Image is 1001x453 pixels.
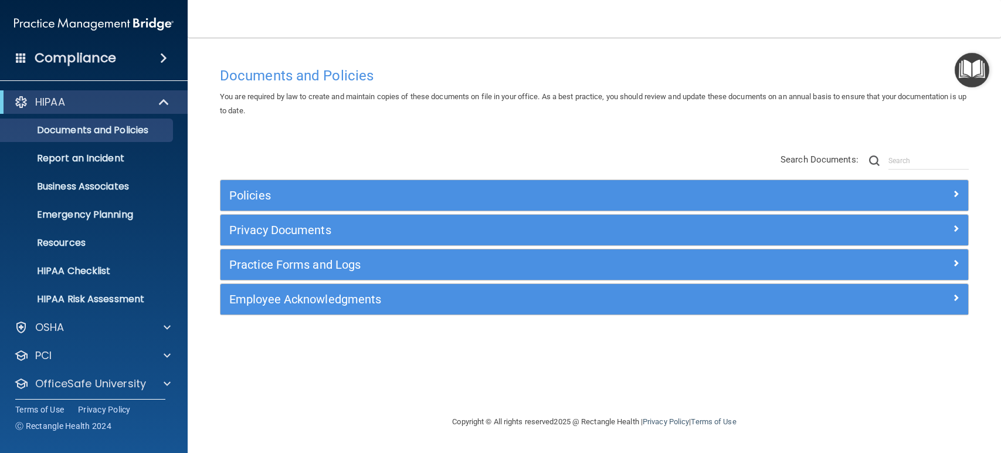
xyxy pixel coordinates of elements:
img: PMB logo [14,12,174,36]
a: Employee Acknowledgments [229,290,959,309]
h5: Practice Forms and Logs [229,258,772,271]
h5: Employee Acknowledgments [229,293,772,306]
h5: Privacy Documents [229,224,772,236]
h5: Policies [229,189,772,202]
iframe: Drift Widget Chat Controller [798,370,987,417]
span: You are required by law to create and maintain copies of these documents on file in your office. ... [220,92,966,115]
p: HIPAA Risk Assessment [8,293,168,305]
p: HIPAA Checklist [8,265,168,277]
a: PCI [14,349,171,363]
a: HIPAA [14,95,170,109]
span: Ⓒ Rectangle Health 2024 [15,420,111,432]
p: Resources [8,237,168,249]
a: OfficeSafe University [14,377,171,391]
a: Practice Forms and Logs [229,255,959,274]
a: Terms of Use [691,417,736,426]
h4: Documents and Policies [220,68,969,83]
a: Policies [229,186,959,205]
span: Search Documents: [781,154,859,165]
p: PCI [35,349,52,363]
a: OSHA [14,320,171,334]
p: OfficeSafe University [35,377,146,391]
p: HIPAA [35,95,65,109]
a: Privacy Policy [643,417,689,426]
p: Documents and Policies [8,124,168,136]
h4: Compliance [35,50,116,66]
div: Copyright © All rights reserved 2025 @ Rectangle Health | | [381,403,809,441]
p: Business Associates [8,181,168,192]
p: Report an Incident [8,153,168,164]
input: Search [888,152,969,170]
p: OSHA [35,320,65,334]
button: Open Resource Center [955,53,989,87]
img: ic-search.3b580494.png [869,155,880,166]
p: Emergency Planning [8,209,168,221]
a: Terms of Use [15,404,64,415]
a: Privacy Policy [78,404,131,415]
a: Privacy Documents [229,221,959,239]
